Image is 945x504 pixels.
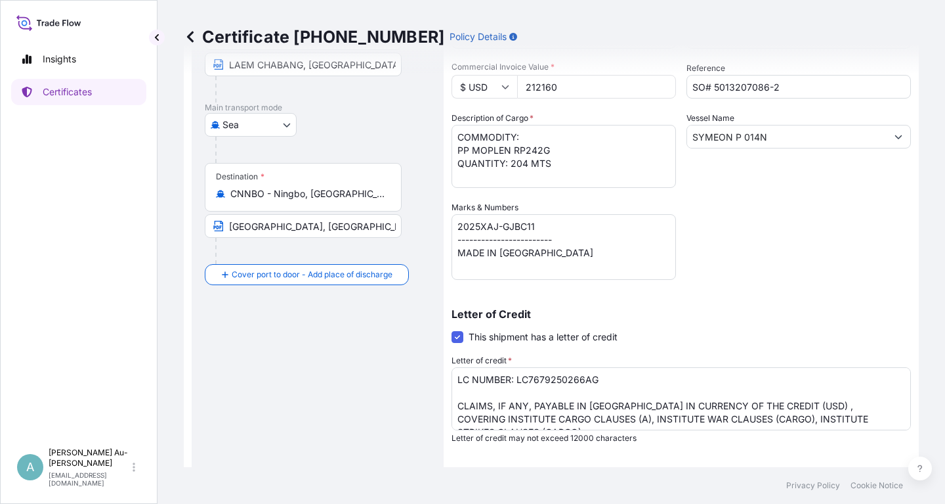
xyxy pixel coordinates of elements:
[850,480,903,491] a: Cookie Notice
[222,118,239,131] span: Sea
[687,125,887,149] input: Type to search vessel name or IMO
[517,75,676,99] input: Enter amount
[469,331,618,344] span: This shipment has a letter of credit
[205,264,409,285] button: Cover port to door - Add place of discharge
[43,85,92,99] p: Certificates
[49,447,130,469] p: [PERSON_NAME] Au-[PERSON_NAME]
[451,112,534,125] label: Description of Cargo
[786,480,840,491] a: Privacy Policy
[451,201,518,214] label: Marks & Numbers
[451,367,911,430] textarea: LC NUMBER: LC7679250266AG CLAIMS, IF ANY, PAYABLE IN [GEOGRAPHIC_DATA] IN CURRENCY OF THE CREDIT ...
[451,214,676,280] textarea: 2025XAJ-GJBC11 ------------------------ MADE IN [GEOGRAPHIC_DATA]
[11,46,146,72] a: Insights
[11,79,146,105] a: Certificates
[451,354,512,367] label: Letter of credit
[43,53,76,66] p: Insights
[686,112,734,125] label: Vessel Name
[205,113,297,137] button: Select transport
[232,268,392,281] span: Cover port to door - Add place of discharge
[230,187,385,200] input: Destination
[216,172,264,182] div: Destination
[451,125,676,188] textarea: COMMODITY: PP MOPLEN RP242G QUANTITY: 204 MTS
[686,75,911,99] input: Enter booking reference
[205,214,402,238] input: Text to appear on certificate
[450,30,507,43] p: Policy Details
[49,471,130,487] p: [EMAIL_ADDRESS][DOMAIN_NAME]
[184,26,444,47] p: Certificate [PHONE_NUMBER]
[26,461,34,474] span: A
[451,309,911,319] p: Letter of Credit
[451,433,911,444] p: Letter of credit may not exceed 12000 characters
[205,103,430,113] p: Main transport mode
[887,125,910,149] button: Show suggestions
